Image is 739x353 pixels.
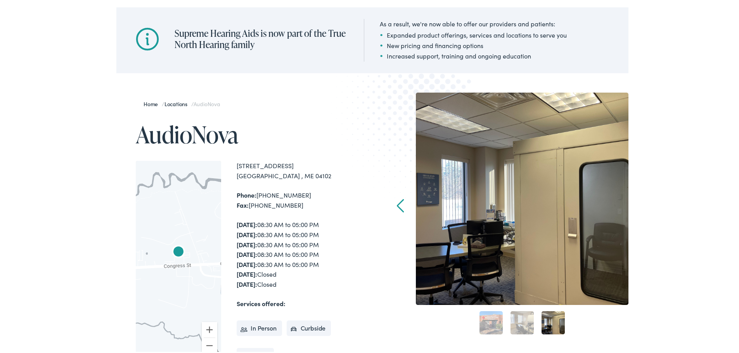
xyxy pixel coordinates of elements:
li: New pricing and financing options [380,39,567,48]
div: [STREET_ADDRESS] [GEOGRAPHIC_DATA] , ME 04102 [237,159,372,179]
strong: [DATE]: [237,258,257,267]
div: AudioNova [166,239,191,263]
a: Home [144,98,162,106]
a: 2 [511,310,534,333]
strong: [DATE]: [237,229,257,237]
a: 1 [479,310,503,333]
li: Increased support, training and ongoing education [380,50,567,59]
div: [PHONE_NUMBER] [PHONE_NUMBER] [237,189,372,208]
span: / / [144,98,220,106]
strong: [DATE]: [237,239,257,247]
a: 3 [542,310,565,333]
strong: [DATE]: [237,278,257,287]
strong: Fax: [237,199,249,208]
a: Locations [164,98,191,106]
strong: [DATE]: [237,219,257,227]
li: In Person [237,319,282,334]
a: Prev [397,197,404,211]
h1: AudioNova [136,120,372,146]
strong: [DATE]: [237,248,257,257]
strong: [DATE]: [237,268,257,277]
button: Zoom out [202,336,217,352]
span: AudioNova [194,98,220,106]
li: Curbside [287,319,331,334]
div: As a result, we're now able to offer our providers and patients: [380,17,567,27]
strong: Services offered: [237,298,286,306]
li: Expanded product offerings, services and locations to serve you [380,29,567,38]
h2: Supreme Hearing Aids is now part of the True North Hearing family [175,26,348,49]
div: 08:30 AM to 05:00 PM 08:30 AM to 05:00 PM 08:30 AM to 05:00 PM 08:30 AM to 05:00 PM 08:30 AM to 0... [237,218,372,288]
button: Zoom in [202,320,217,336]
strong: Phone: [237,189,256,198]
